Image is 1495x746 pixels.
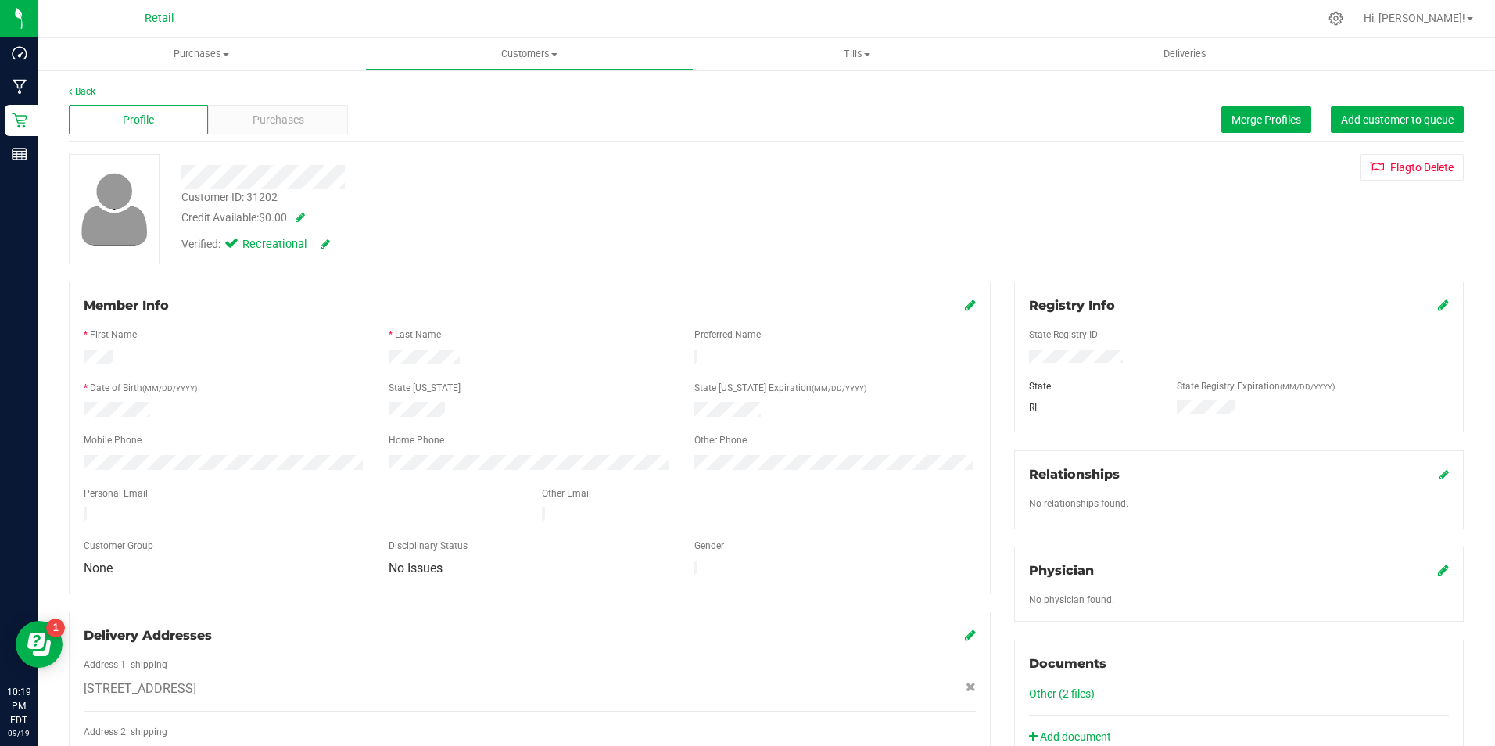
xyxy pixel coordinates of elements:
label: Address 2: shipping [84,725,167,739]
span: None [84,561,113,576]
a: Other (2 files) [1029,687,1095,700]
label: Other Email [542,486,591,500]
label: Last Name [395,328,441,342]
button: Merge Profiles [1221,106,1311,133]
span: Deliveries [1142,47,1228,61]
span: Add customer to queue [1341,113,1454,126]
a: Purchases [38,38,365,70]
p: 09/19 [7,727,30,739]
span: Documents [1029,656,1106,671]
span: Physician [1029,563,1094,578]
span: Tills [694,47,1020,61]
iframe: Resource center [16,621,63,668]
label: Other Phone [694,433,747,447]
label: Personal Email [84,486,148,500]
span: [STREET_ADDRESS] [84,680,196,698]
span: (MM/DD/YYYY) [812,384,866,393]
label: Disciplinary Status [389,539,468,553]
label: Gender [694,539,724,553]
span: $0.00 [259,211,287,224]
a: Deliveries [1021,38,1349,70]
label: State Registry Expiration [1177,379,1335,393]
a: Customers [365,38,693,70]
span: No Issues [389,561,443,576]
button: Flagto Delete [1360,154,1464,181]
span: Registry Info [1029,298,1115,313]
span: Profile [123,112,154,128]
span: Delivery Addresses [84,628,212,643]
span: (MM/DD/YYYY) [142,384,197,393]
span: Relationships [1029,467,1120,482]
label: Home Phone [389,433,444,447]
label: Customer Group [84,539,153,553]
span: Purchases [38,47,364,61]
label: Preferred Name [694,328,761,342]
a: Back [69,86,95,97]
span: Member Info [84,298,169,313]
span: Retail [145,12,174,25]
inline-svg: Retail [12,113,27,128]
inline-svg: Manufacturing [12,79,27,95]
label: State [US_STATE] Expiration [694,381,866,395]
img: user-icon.png [73,169,156,249]
div: Customer ID: 31202 [181,189,278,206]
button: Add customer to queue [1331,106,1464,133]
label: Address 1: shipping [84,658,167,672]
div: Verified: [181,236,330,253]
a: Add document [1029,729,1119,745]
span: Hi, [PERSON_NAME]! [1364,12,1465,24]
label: First Name [90,328,137,342]
label: Date of Birth [90,381,197,395]
a: Tills [694,38,1021,70]
span: Customers [366,47,692,61]
label: State Registry ID [1029,328,1098,342]
div: State [1017,379,1165,393]
span: No physician found. [1029,594,1114,605]
inline-svg: Dashboard [12,45,27,61]
inline-svg: Reports [12,146,27,162]
label: Mobile Phone [84,433,142,447]
div: Manage settings [1326,11,1346,26]
p: 10:19 PM EDT [7,685,30,727]
span: Recreational [242,236,305,253]
iframe: Resource center unread badge [46,619,65,637]
label: No relationships found. [1029,497,1128,511]
div: Credit Available: [181,210,867,226]
label: State [US_STATE] [389,381,461,395]
div: RI [1017,400,1165,414]
span: Purchases [253,112,304,128]
span: Merge Profiles [1231,113,1301,126]
span: (MM/DD/YYYY) [1280,382,1335,391]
